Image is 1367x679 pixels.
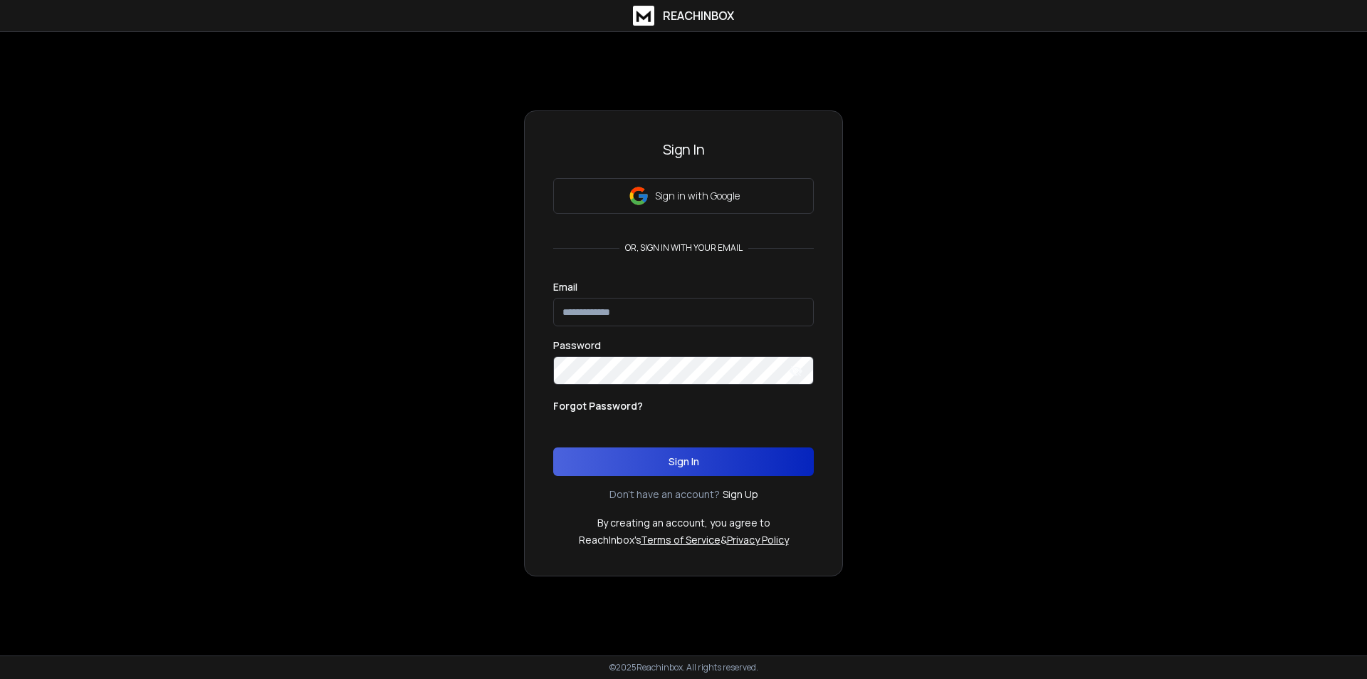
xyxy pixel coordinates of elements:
[633,6,734,26] a: ReachInbox
[553,178,814,214] button: Sign in with Google
[553,399,643,413] p: Forgot Password?
[609,487,720,502] p: Don't have an account?
[579,533,789,547] p: ReachInbox's &
[655,189,740,203] p: Sign in with Google
[553,341,601,351] label: Password
[633,6,654,26] img: logo
[723,487,758,502] a: Sign Up
[641,533,721,546] a: Terms of Service
[597,516,770,530] p: By creating an account, you agree to
[553,140,814,160] h3: Sign In
[619,242,748,254] p: or, sign in with your email
[663,7,734,24] h1: ReachInbox
[727,533,789,546] a: Privacy Policy
[553,447,814,476] button: Sign In
[553,282,577,292] label: Email
[609,662,758,673] p: © 2025 Reachinbox. All rights reserved.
